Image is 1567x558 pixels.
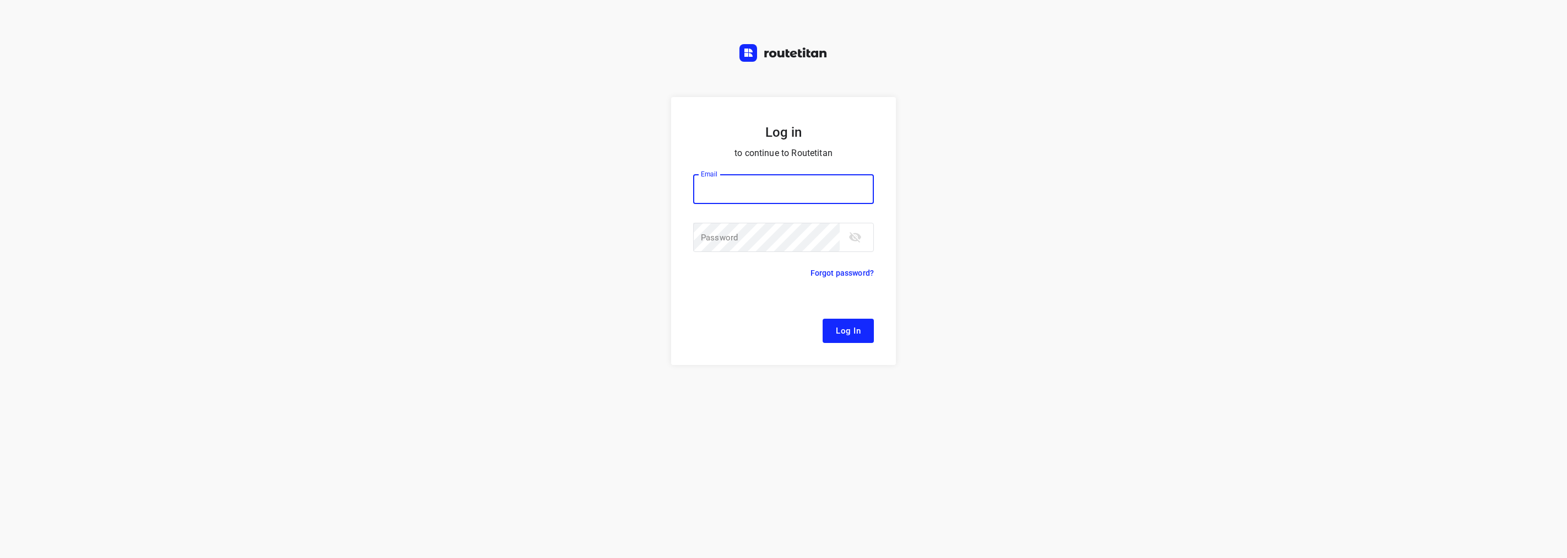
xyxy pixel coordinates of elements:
[739,44,828,62] img: Routetitan
[693,146,874,161] p: to continue to Routetitan
[844,226,866,248] button: toggle password visibility
[836,324,861,338] span: Log In
[693,124,874,141] h5: Log in
[823,319,874,343] button: Log In
[810,266,874,280] p: Forgot password?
